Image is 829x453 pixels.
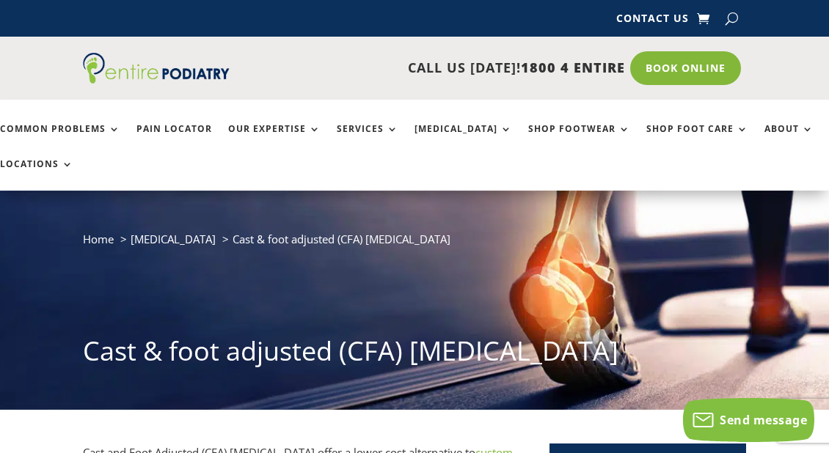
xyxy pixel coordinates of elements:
[136,124,212,155] a: Pain Locator
[337,124,398,155] a: Services
[528,124,630,155] a: Shop Footwear
[415,124,512,155] a: [MEDICAL_DATA]
[83,333,746,377] h1: Cast & foot adjusted (CFA) [MEDICAL_DATA]
[230,59,625,78] p: CALL US [DATE]!
[83,232,114,246] a: Home
[83,229,746,259] nav: breadcrumb
[630,51,741,85] a: Book Online
[521,59,625,76] span: 1800 4 ENTIRE
[683,398,814,442] button: Send message
[233,232,450,246] span: Cast & foot adjusted (CFA) [MEDICAL_DATA]
[83,53,230,84] img: logo (1)
[616,13,689,29] a: Contact Us
[228,124,321,155] a: Our Expertise
[83,72,230,86] a: Entire Podiatry
[131,232,216,246] a: [MEDICAL_DATA]
[764,124,814,155] a: About
[646,124,748,155] a: Shop Foot Care
[720,412,807,428] span: Send message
